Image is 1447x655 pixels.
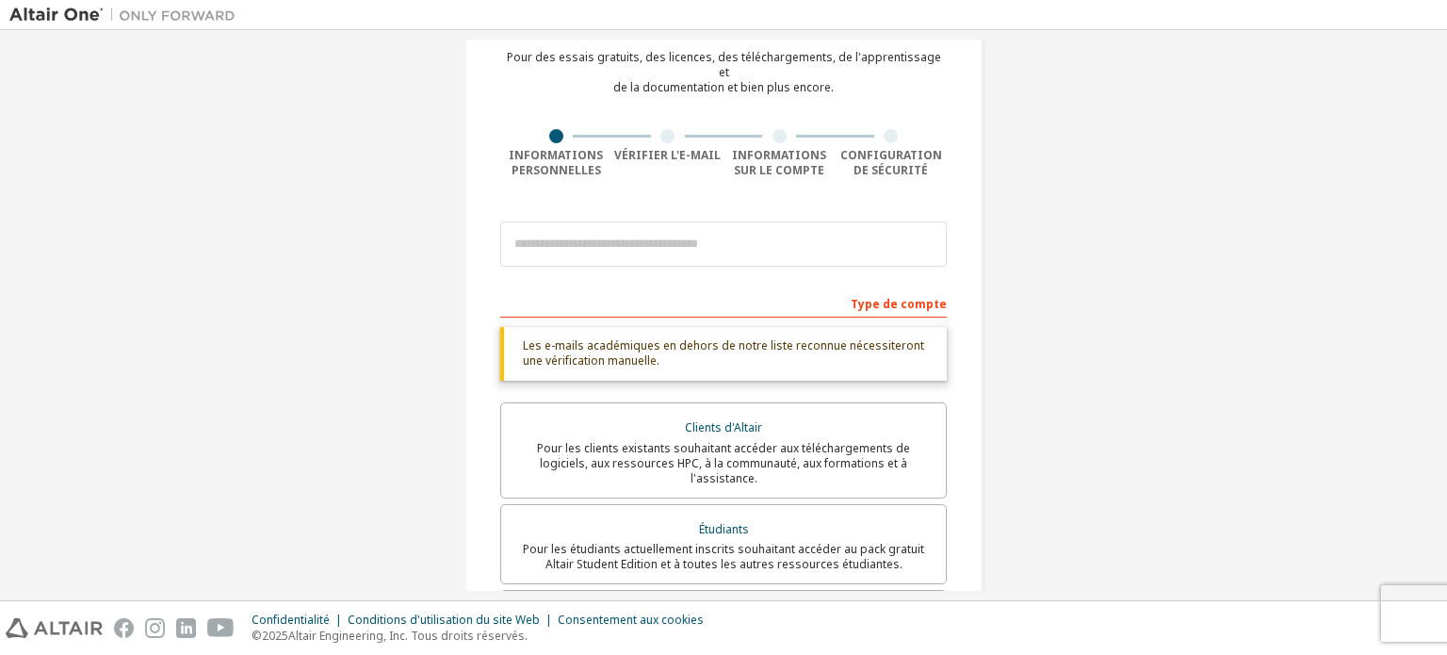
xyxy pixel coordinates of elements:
font: Pour des essais gratuits, des licences, des téléchargements, de l'apprentissage et [507,49,941,80]
font: Pour les clients existants souhaitant accéder aux téléchargements de logiciels, aux ressources HP... [537,440,910,486]
img: altair_logo.svg [6,618,103,638]
font: Étudiants [699,521,749,537]
img: instagram.svg [145,618,165,638]
img: linkedin.svg [176,618,196,638]
font: Informations personnelles [509,147,603,178]
font: Consentement aux cookies [558,612,704,628]
font: Type de compte [851,296,947,312]
font: Pour les étudiants actuellement inscrits souhaitant accéder au pack gratuit Altair Student Editio... [523,541,924,572]
font: Altair Engineering, Inc. Tous droits réservés. [288,628,528,644]
font: Configuration de sécurité [840,147,942,178]
img: Altaïr Un [9,6,245,25]
img: youtube.svg [207,618,235,638]
font: Confidentialité [252,612,330,628]
font: Clients d'Altair [685,419,762,435]
font: © [252,628,262,644]
font: Informations sur le compte [732,147,826,178]
img: facebook.svg [114,618,134,638]
font: Conditions d'utilisation du site Web [348,612,540,628]
font: 2025 [262,628,288,644]
font: Les e-mails académiques en dehors de notre liste reconnue nécessiteront une vérification manuelle. [523,337,924,368]
font: de la documentation et bien plus encore. [613,79,834,95]
font: Vérifier l'e-mail [614,147,721,163]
